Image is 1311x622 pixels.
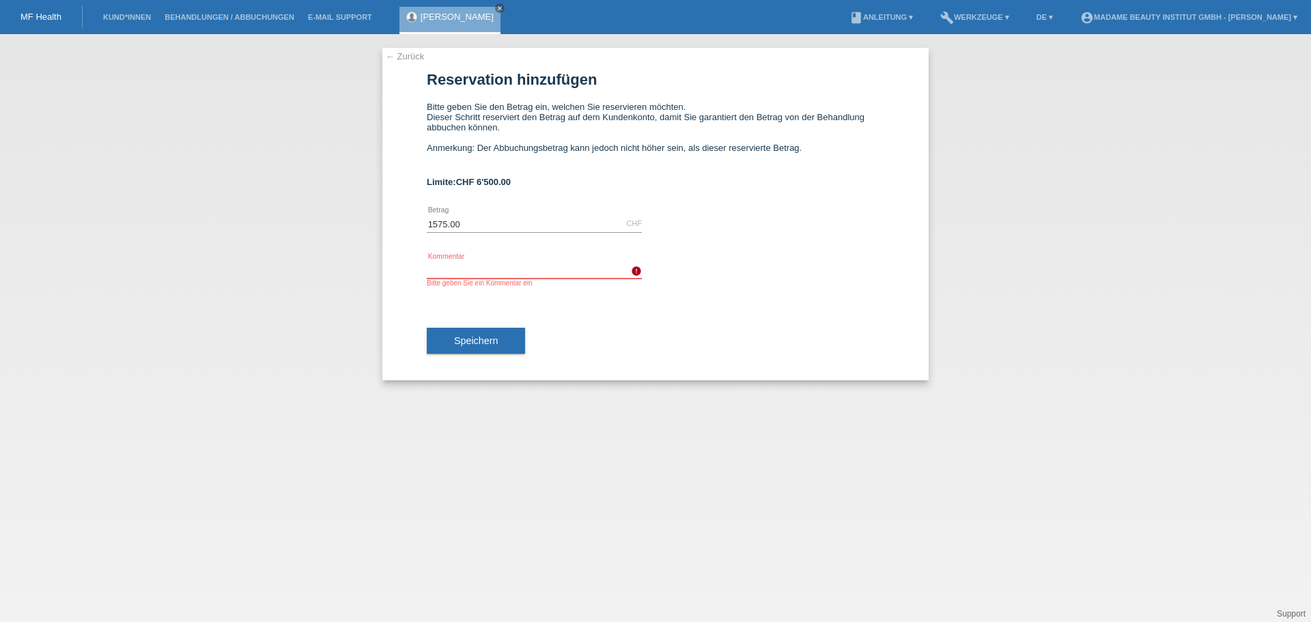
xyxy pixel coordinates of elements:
a: bookAnleitung ▾ [843,13,920,21]
a: [PERSON_NAME] [421,12,494,22]
a: Behandlungen / Abbuchungen [158,13,301,21]
a: account_circleMadame Beauty Institut GmbH - [PERSON_NAME] ▾ [1073,13,1304,21]
span: Speichern [454,335,498,346]
a: ← Zurück [386,51,424,61]
a: Support [1277,609,1306,619]
i: book [849,11,863,25]
a: close [495,3,505,13]
a: E-Mail Support [301,13,379,21]
i: close [496,5,503,12]
b: Limite: [427,177,511,187]
h1: Reservation hinzufügen [427,71,884,88]
a: Kund*innen [96,13,158,21]
i: error [631,266,642,277]
button: Speichern [427,328,525,354]
div: Bitte geben Sie ein Kommentar ein [427,279,642,287]
a: DE ▾ [1030,13,1060,21]
a: MF Health [20,12,61,22]
a: buildWerkzeuge ▾ [933,13,1016,21]
i: build [940,11,954,25]
div: Bitte geben Sie den Betrag ein, welchen Sie reservieren möchten. Dieser Schritt reserviert den Be... [427,102,884,163]
div: CHF [626,219,642,227]
i: account_circle [1080,11,1094,25]
span: CHF 6'500.00 [456,177,511,187]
